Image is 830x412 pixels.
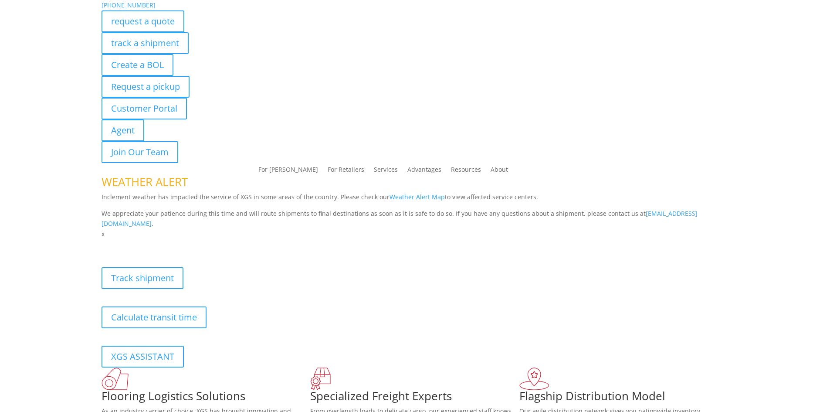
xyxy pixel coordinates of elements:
a: XGS ASSISTANT [102,346,184,368]
a: Customer Portal [102,98,187,119]
span: WEATHER ALERT [102,174,188,190]
a: Services [374,167,398,176]
a: Weather Alert Map [390,193,445,201]
a: Calculate transit time [102,306,207,328]
img: xgs-icon-focused-on-flooring-red [310,368,331,390]
a: For [PERSON_NAME] [258,167,318,176]
a: Create a BOL [102,54,173,76]
img: xgs-icon-flagship-distribution-model-red [519,368,549,390]
a: About [491,167,508,176]
a: Request a pickup [102,76,190,98]
a: Advantages [407,167,441,176]
b: Visibility, transparency, and control for your entire supply chain. [102,241,296,249]
h1: Flagship Distribution Model [519,390,728,406]
a: Join Our Team [102,141,178,163]
a: track a shipment [102,32,189,54]
img: xgs-icon-total-supply-chain-intelligence-red [102,368,129,390]
p: x [102,229,729,239]
a: Agent [102,119,144,141]
a: Resources [451,167,481,176]
a: Track shipment [102,267,183,289]
h1: Flooring Logistics Solutions [102,390,311,406]
h1: Specialized Freight Experts [310,390,519,406]
p: Inclement weather has impacted the service of XGS in some areas of the country. Please check our ... [102,192,729,208]
a: For Retailers [328,167,364,176]
p: We appreciate your patience during this time and will route shipments to final destinations as so... [102,208,729,229]
a: request a quote [102,10,184,32]
a: [PHONE_NUMBER] [102,1,156,9]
